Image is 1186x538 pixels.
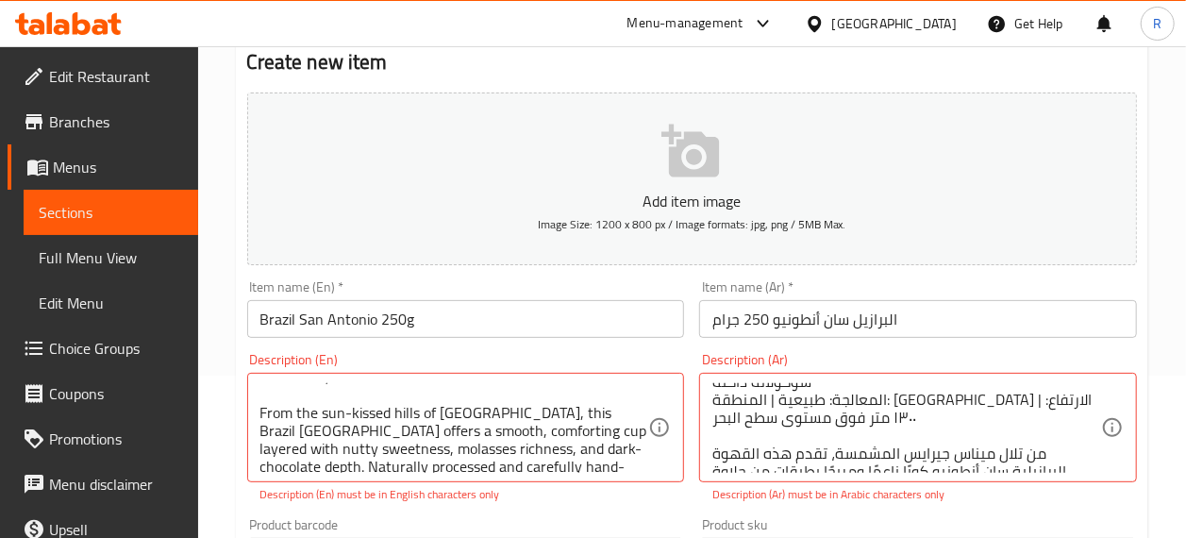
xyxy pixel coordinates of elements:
p: Description (Ar) must be in Arabic characters only [712,486,1124,503]
span: Edit Menu [39,292,183,314]
a: Edit Menu [24,280,198,326]
div: Menu-management [627,12,743,35]
span: Promotions [49,428,183,450]
textarea: Flavor Notes: Nuts | Molasses | Dark Chocolate Process: Natural | Region: [GEOGRAPHIC_DATA] | Alt... [260,383,649,473]
span: Coupons [49,382,183,405]
a: Menus [8,144,198,190]
textarea: مكونات النكهة: مكسرات • [GEOGRAPHIC_DATA] • شوكولاتة داكنة المعالجة: طبيعية | المنطقة: [GEOGRAPHI... [712,383,1101,473]
p: Add item image [276,190,1108,212]
div: [GEOGRAPHIC_DATA] [832,13,957,34]
span: Menus [53,156,183,178]
span: Sections [39,201,183,224]
input: Enter name Ar [699,300,1137,338]
a: Choice Groups [8,326,198,371]
span: Choice Groups [49,337,183,360]
a: Menu disclaimer [8,462,198,507]
span: Edit Restaurant [49,65,183,88]
span: Branches [49,110,183,133]
a: Sections [24,190,198,235]
a: Coupons [8,371,198,416]
a: Branches [8,99,198,144]
a: Promotions [8,416,198,462]
a: Edit Restaurant [8,54,198,99]
p: Description (En) must be in English characters only [260,486,672,503]
input: Enter name En [247,300,685,338]
button: Add item imageImage Size: 1200 x 800 px / Image formats: jpg, png / 5MB Max. [247,92,1137,265]
a: Full Menu View [24,235,198,280]
span: Full Menu View [39,246,183,269]
span: R [1153,13,1161,34]
span: Menu disclaimer [49,473,183,496]
span: Image Size: 1200 x 800 px / Image formats: jpg, png / 5MB Max. [538,213,846,235]
h2: Create new item [247,48,1137,76]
